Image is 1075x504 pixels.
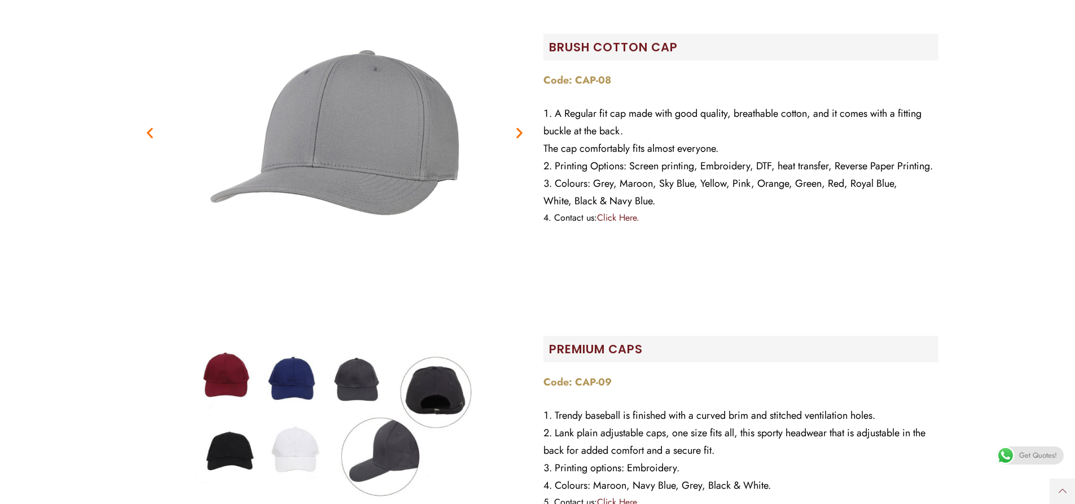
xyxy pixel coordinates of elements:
[597,211,639,224] a: Click Here.
[555,408,875,423] span: Trendy baseball is finished with a curved brim and stitched ventilation holes.
[543,176,897,208] span: Colours: Grey, Maroon, Sky Blue, Yellow, Pink, Orange, Green, Red, Royal Blue, White, Black & Nav...
[555,461,679,475] span: Printing options: Embroidery.
[549,341,938,357] h2: PREMIUM CAPS
[543,73,611,87] strong: Code: CAP-08
[543,210,938,226] li: Contact us:
[1019,446,1057,464] span: Get Quotes!
[555,159,933,173] span: Printing Options: Screen printing, Embroidery, DTF, heat transfer, Reverse Paper Printing.
[543,106,922,156] span: A Regular fit cap made with good quality, breathable cotton, and it comes with a fitting buckle a...
[549,40,938,55] h2: Brush Cotton Cap
[543,426,925,458] span: Lank plain adjustable caps, one size fits all, this sporty headwear that is adjustable in the bac...
[543,375,612,389] strong: Code: CAP-09
[143,126,157,140] div: Previous slide
[555,478,771,493] span: Colours: Maroon, Navy Blue, Grey, Black & White.
[512,126,526,140] div: Next slide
